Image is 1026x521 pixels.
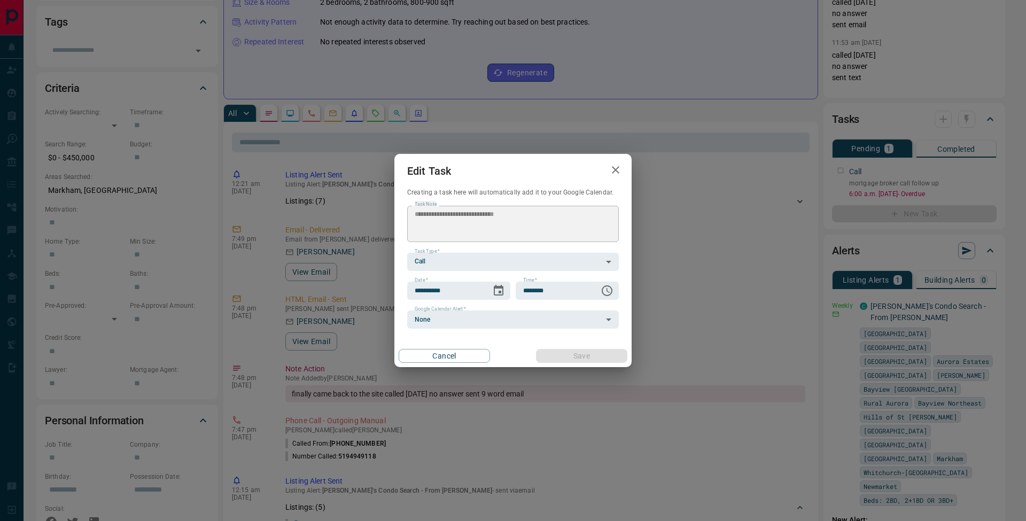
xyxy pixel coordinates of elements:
[407,188,619,197] p: Creating a task here will automatically add it to your Google Calendar.
[523,277,537,284] label: Time
[488,280,509,301] button: Choose date, selected date is Sep 23, 2025
[596,280,618,301] button: Choose time, selected time is 6:00 AM
[394,154,464,188] h2: Edit Task
[399,349,490,363] button: Cancel
[407,310,619,329] div: None
[415,201,437,208] label: Task Note
[415,277,428,284] label: Date
[407,253,619,271] div: Call
[415,248,440,255] label: Task Type
[415,306,466,313] label: Google Calendar Alert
